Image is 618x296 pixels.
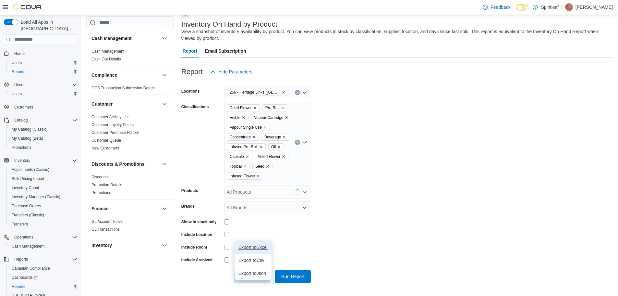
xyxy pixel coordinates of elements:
[91,101,113,107] h3: Customer
[91,146,119,150] a: New Customers
[275,270,311,283] button: Run Report
[516,4,529,11] input: Dark Mode
[9,242,47,250] a: Cash Management
[6,201,80,211] button: Purchase Orders
[6,264,80,273] button: Canadian Compliance
[18,19,77,32] span: Load All Apps in [GEOGRAPHIC_DATA]
[12,284,25,289] span: Reports
[12,145,31,150] span: Promotions
[281,273,305,280] span: Run Report
[91,227,120,232] a: GL Transactions
[541,3,559,11] p: Spiritleaf
[566,3,572,11] span: OL
[9,68,28,76] a: Reports
[227,143,266,150] span: Infused Pre-Roll
[9,175,77,183] span: Bulk Pricing Import
[9,135,77,142] span: My Catalog (Beta)
[227,153,252,160] span: Capsule
[12,194,60,199] span: Inventory Manager (Classic)
[86,218,174,236] div: Finance
[9,211,77,219] span: Transfers (Classic)
[295,140,300,145] button: Clear input
[181,188,198,193] label: Products
[91,57,121,62] span: Cash Out Details
[12,91,22,97] span: Users
[9,264,53,272] a: Canadian Compliance
[6,174,80,183] button: Bulk Pricing Import
[13,4,42,10] img: Cova
[302,189,307,195] button: Open list of options
[227,173,263,180] span: Infused Flower
[12,176,44,181] span: Bulk Pricing Import
[12,116,77,124] span: Catalog
[12,222,28,227] span: Transfers
[561,3,563,11] p: |
[261,134,289,141] span: Beverage
[12,167,49,172] span: Adjustments (Classic)
[91,57,121,61] a: Cash Out Details
[9,283,77,290] span: Reports
[12,49,77,58] span: Home
[6,143,80,152] button: Promotions
[9,274,40,281] a: Dashboards
[9,220,30,228] a: Transfers
[227,124,270,131] span: Vapour Single Use
[6,58,80,67] button: Users
[9,175,47,183] a: Bulk Pricing Import
[9,144,34,151] a: Promotions
[12,81,27,89] button: Users
[161,71,168,79] button: Compliance
[91,227,120,232] span: GL Transactions
[181,232,212,237] label: Include Location
[91,130,139,135] a: Customer Purchase History
[91,219,123,224] a: GL Account Totals
[12,50,27,58] a: Home
[235,254,272,267] button: Export toCsv
[6,89,80,98] button: Users
[12,275,38,280] span: Dashboards
[9,202,44,210] a: Purchase Orders
[6,125,80,134] button: My Catalog (Classic)
[9,59,24,67] a: Users
[14,158,30,163] span: Inventory
[183,45,197,58] span: Report
[12,255,77,263] span: Reports
[12,157,77,164] span: Inventory
[12,103,77,111] span: Customers
[230,173,255,179] span: Infused Flower
[230,105,252,111] span: Dried Flower
[91,49,124,54] a: Cash Management
[235,241,272,254] button: Export toExcel
[256,174,260,178] button: Remove Infused Flower from selection in this group
[86,173,174,199] div: Discounts & Promotions
[181,257,212,263] label: Include Archived
[252,135,256,139] button: Remove Concentrate from selection in this group
[181,89,200,94] label: Locations
[238,258,268,263] span: Export to Csv
[91,182,122,187] span: Promotion Details
[282,90,285,94] button: Remove 256 - Heritage Links (Edmonton) from selection in this group
[91,138,121,143] a: Customer Queue
[238,271,268,276] span: Export to Json
[161,34,168,42] button: Cash Management
[230,153,244,160] span: Capsule
[6,192,80,201] button: Inventory Manager (Classic)
[12,185,39,190] span: Inventory Count
[91,242,159,249] button: Inventory
[235,267,272,280] button: Export toJson
[181,204,195,209] label: Brands
[230,89,280,96] span: 256 - Heritage Links ([GEOGRAPHIC_DATA])
[6,67,80,76] button: Reports
[6,134,80,143] button: My Catalog (Beta)
[230,114,240,121] span: Edible
[12,244,44,249] span: Cash Management
[266,164,270,168] button: Remove Seed from selection in this group
[9,135,46,142] a: My Catalog (Beta)
[6,211,80,220] button: Transfers (Classic)
[12,81,77,89] span: Users
[245,155,249,159] button: Remove Capsule from selection in this group
[253,106,257,110] button: Remove Dried Flower from selection in this group
[91,101,159,107] button: Customer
